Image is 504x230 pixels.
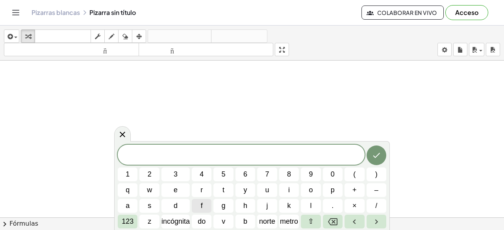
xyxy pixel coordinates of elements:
font: Acceso [455,8,478,17]
span: o [309,185,313,195]
button: Fracción [367,199,386,213]
font: b [243,217,247,225]
font: metro [280,217,298,225]
button: Minus [367,183,386,197]
a: Pizarras blancas [31,9,80,17]
button: w [139,183,159,197]
button: s [139,199,159,213]
span: w [147,185,152,195]
button: 4 [192,167,211,181]
button: Flecha derecha [367,215,386,228]
span: e [174,185,178,195]
button: 7 [257,167,277,181]
button: u [257,183,277,197]
font: tamaño_del_formato [141,46,272,53]
span: ) [375,169,378,180]
button: i [279,183,299,197]
span: f [201,201,203,211]
font: Fórmulas [9,220,38,227]
button: o [301,183,321,197]
font: z [148,217,151,225]
button: d [161,199,190,213]
button: Flecha izquierda [345,215,364,228]
button: norte [257,215,277,228]
span: 3 [174,169,178,180]
span: × [352,201,357,211]
span: 0 [331,169,335,180]
span: 6 [243,169,247,180]
font: 123 [122,217,133,225]
button: tamaño_del_formato [4,43,139,56]
span: q [126,185,130,195]
span: 9 [309,169,313,180]
span: r [200,185,203,195]
button: metro [279,215,299,228]
button: Cambiar navegación [9,6,22,19]
span: g [222,201,226,211]
font: do [198,217,206,225]
button: f [192,199,211,213]
button: b [235,215,255,228]
button: Retroceso [323,215,343,228]
span: u [265,185,269,195]
button: k [279,199,299,213]
font: incógnita [161,217,190,225]
span: s [148,201,151,211]
button: 0 [323,167,343,181]
button: l [301,199,321,213]
button: e [161,183,190,197]
button: v [213,215,233,228]
button: 6 [235,167,255,181]
button: g [213,199,233,213]
span: 2 [148,169,152,180]
button: . [323,199,343,213]
button: deshacer [148,29,211,43]
span: 4 [200,169,204,180]
font: / [375,202,377,210]
span: ( [353,169,356,180]
font: rehacer [213,33,265,40]
button: t [213,183,233,197]
button: Colaborar en vivo [361,6,444,20]
button: ( [345,167,364,181]
button: 5 [213,167,233,181]
span: a [126,201,130,211]
font: Pizarras blancas [31,8,80,17]
font: teclado [37,33,89,40]
button: Teclado predeterminado [118,215,137,228]
span: 1 [126,169,130,180]
button: q [118,183,137,197]
font: norte [259,217,275,225]
button: z [139,215,159,228]
button: p [323,183,343,197]
span: k [287,201,291,211]
span: d [174,201,178,211]
button: teclado [35,29,91,43]
span: 8 [287,169,291,180]
button: Hecho [367,145,386,165]
button: a [118,199,137,213]
button: Cambio [301,215,321,228]
span: . [332,201,334,211]
span: p [331,185,335,195]
font: v [222,217,225,225]
font: Colaborar en vivo [377,9,437,16]
button: 1 [118,167,137,181]
button: do [192,215,211,228]
span: t [222,185,224,195]
button: r [192,183,211,197]
button: 8 [279,167,299,181]
button: Times [345,199,364,213]
button: rehacer [211,29,267,43]
span: i [288,185,290,195]
span: h [243,201,247,211]
span: 7 [265,169,269,180]
button: ) [367,167,386,181]
button: 2 [139,167,159,181]
button: 9 [301,167,321,181]
button: incógnita [161,215,190,228]
button: 3 [161,167,190,181]
span: y [244,185,247,195]
button: j [257,199,277,213]
button: Plus [345,183,364,197]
